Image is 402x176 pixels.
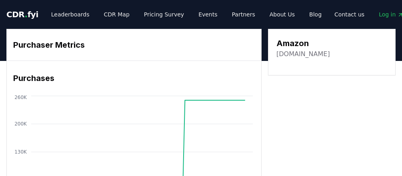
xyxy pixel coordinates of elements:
[276,37,330,49] h3: Amazon
[226,7,262,22] a: Partners
[6,9,38,20] a: CDR.fyi
[98,7,136,22] a: CDR Map
[303,7,328,22] a: Blog
[14,95,27,100] tspan: 260K
[263,7,301,22] a: About Us
[14,121,27,127] tspan: 200K
[328,7,371,22] a: Contact us
[13,72,255,84] h3: Purchases
[45,7,96,22] a: Leaderboards
[192,7,224,22] a: Events
[13,39,255,51] h3: Purchaser Metrics
[45,7,328,22] nav: Main
[138,7,190,22] a: Pricing Survey
[276,49,330,59] a: [DOMAIN_NAME]
[25,10,28,19] span: .
[6,10,38,19] span: CDR fyi
[14,149,27,155] tspan: 130K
